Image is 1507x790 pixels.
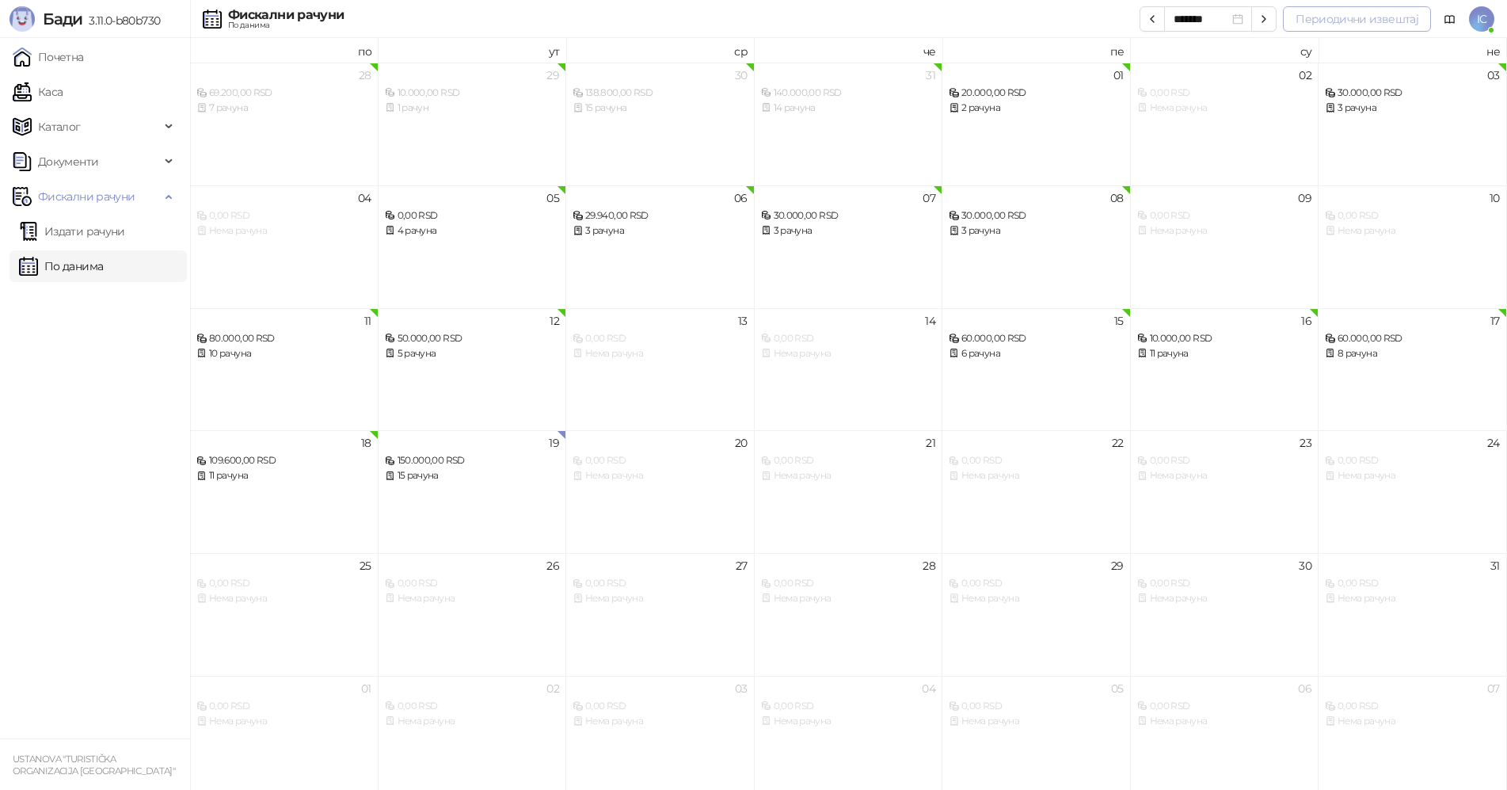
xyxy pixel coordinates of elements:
[1325,468,1500,483] div: Нема рачуна
[1301,315,1311,326] div: 16
[1325,346,1500,361] div: 8 рачуна
[1131,63,1319,185] td: 2025-08-02
[942,308,1131,431] td: 2025-08-15
[1487,437,1500,448] div: 24
[1490,315,1500,326] div: 17
[196,453,371,468] div: 109.600,00 RSD
[573,86,748,101] div: 138.800,00 RSD
[1131,430,1319,553] td: 2025-08-23
[196,208,371,223] div: 0,00 RSD
[190,308,379,431] td: 2025-08-11
[573,699,748,714] div: 0,00 RSD
[761,591,936,606] div: Нема рачуна
[573,101,748,116] div: 15 рачуна
[1137,101,1312,116] div: Нема рачуна
[361,683,371,694] div: 01
[926,437,935,448] div: 21
[573,576,748,591] div: 0,00 RSD
[925,315,935,326] div: 14
[385,453,560,468] div: 150.000,00 RSD
[1111,683,1124,694] div: 05
[734,193,748,204] div: 06
[385,468,560,483] div: 15 рачуна
[190,553,379,676] td: 2025-08-25
[1137,576,1312,591] div: 0,00 RSD
[385,699,560,714] div: 0,00 RSD
[196,714,371,729] div: Нема рачуна
[190,63,379,185] td: 2025-07-28
[736,560,748,571] div: 27
[1490,560,1500,571] div: 31
[1110,193,1124,204] div: 08
[1112,437,1124,448] div: 22
[1319,308,1507,431] td: 2025-08-17
[738,315,748,326] div: 13
[379,553,567,676] td: 2025-08-26
[761,576,936,591] div: 0,00 RSD
[196,591,371,606] div: Нема рачуна
[755,38,943,63] th: че
[1325,223,1500,239] div: Нема рачуна
[1325,714,1500,729] div: Нема рачуна
[1131,38,1319,63] th: су
[949,346,1124,361] div: 6 рачуна
[1111,560,1124,571] div: 29
[1298,193,1311,204] div: 09
[942,38,1131,63] th: пе
[761,346,936,361] div: Нема рачуна
[385,223,560,239] div: 4 рачуна
[1299,70,1311,81] div: 02
[573,223,748,239] div: 3 рачуна
[761,208,936,223] div: 30.000,00 RSD
[949,699,1124,714] div: 0,00 RSD
[755,553,943,676] td: 2025-08-28
[190,185,379,308] td: 2025-08-04
[196,576,371,591] div: 0,00 RSD
[1137,223,1312,239] div: Нема рачуна
[942,185,1131,308] td: 2025-08-08
[385,346,560,361] div: 5 рачуна
[1487,683,1500,694] div: 07
[573,346,748,361] div: Нема рачуна
[13,41,84,73] a: Почетна
[1137,331,1312,346] div: 10.000,00 RSD
[358,193,371,204] div: 04
[385,86,560,101] div: 10.000,00 RSD
[573,714,748,729] div: Нема рачуна
[735,437,748,448] div: 20
[228,9,344,21] div: Фискални рачуни
[379,308,567,431] td: 2025-08-12
[1325,699,1500,714] div: 0,00 RSD
[1319,430,1507,553] td: 2025-08-24
[949,591,1124,606] div: Нема рачуна
[1137,208,1312,223] div: 0,00 RSD
[228,21,344,29] div: По данима
[196,101,371,116] div: 7 рачуна
[1137,468,1312,483] div: Нема рачуна
[546,560,559,571] div: 26
[761,453,936,468] div: 0,00 RSD
[755,430,943,553] td: 2025-08-21
[1319,553,1507,676] td: 2025-08-31
[1131,185,1319,308] td: 2025-08-09
[196,223,371,239] div: Нема рачуна
[926,70,935,81] div: 31
[1137,699,1312,714] div: 0,00 RSD
[385,208,560,223] div: 0,00 RSD
[949,453,1124,468] div: 0,00 RSD
[566,308,755,431] td: 2025-08-13
[949,331,1124,346] div: 60.000,00 RSD
[573,208,748,223] div: 29.940,00 RSD
[364,315,371,326] div: 11
[922,683,935,694] div: 04
[385,714,560,729] div: Нема рачуна
[566,38,755,63] th: ср
[949,714,1124,729] div: Нема рачуна
[942,430,1131,553] td: 2025-08-22
[942,63,1131,185] td: 2025-08-01
[361,437,371,448] div: 18
[1137,714,1312,729] div: Нема рачуна
[1437,6,1463,32] a: Документација
[1299,560,1311,571] div: 30
[196,699,371,714] div: 0,00 RSD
